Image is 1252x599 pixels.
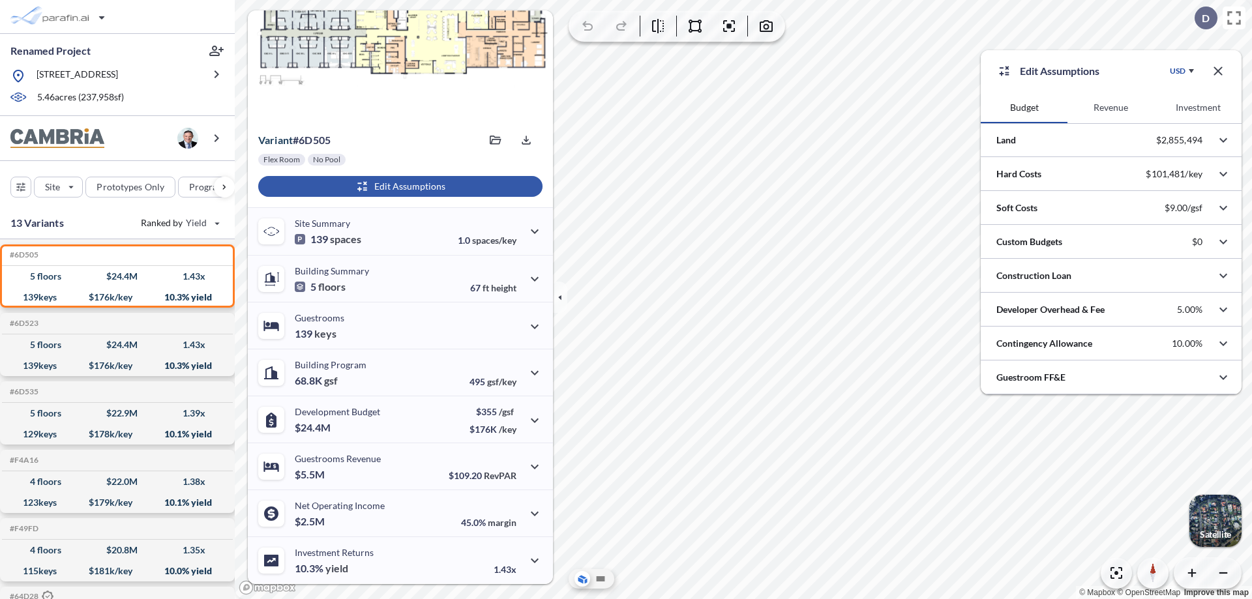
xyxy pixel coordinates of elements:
p: $2,855,494 [1156,134,1202,146]
p: Contingency Allowance [996,337,1092,350]
span: Yield [186,216,207,229]
p: 5.00% [1177,304,1202,315]
p: Guestrooms Revenue [295,453,381,464]
p: Building Summary [295,265,369,276]
p: Custom Budgets [996,235,1062,248]
button: Revenue [1067,92,1154,123]
span: height [491,282,516,293]
p: Building Program [295,359,366,370]
h5: Click to copy the code [7,524,38,533]
p: No Pool [313,154,340,165]
button: Program [178,177,248,197]
span: spaces/key [472,235,516,246]
p: Renamed Project [10,44,91,58]
p: 139 [295,233,361,246]
p: $24.4M [295,421,333,434]
p: Prototypes Only [97,181,164,194]
span: gsf [324,374,338,387]
div: USD [1170,66,1185,76]
p: Guestroom FF&E [996,371,1066,384]
span: /gsf [499,406,514,417]
a: Improve this map [1184,588,1249,597]
span: yield [325,562,348,575]
h5: Click to copy the code [7,456,38,465]
span: gsf/key [487,376,516,387]
button: Switcher ImageSatellite [1189,495,1242,547]
button: Ranked by Yield [130,212,228,233]
p: 5.46 acres ( 237,958 sf) [37,91,124,105]
img: BrandImage [10,128,104,149]
p: 5 [295,280,346,293]
p: $2.5M [295,515,327,528]
span: keys [314,327,336,340]
p: Construction Loan [996,269,1071,282]
p: Site [45,181,60,194]
p: $176K [469,424,516,435]
img: user logo [177,128,198,149]
button: Edit Assumptions [258,176,543,197]
button: Budget [981,92,1067,123]
p: $0 [1192,236,1202,248]
p: Satellite [1200,529,1231,540]
span: floors [318,280,346,293]
button: Site Plan [593,571,608,587]
p: 13 Variants [10,215,64,231]
p: Land [996,134,1016,147]
p: # 6d505 [258,134,331,147]
p: 68.8K [295,374,338,387]
p: Developer Overhead & Fee [996,303,1105,316]
button: Investment [1155,92,1242,123]
a: OpenStreetMap [1117,588,1180,597]
a: Mapbox [1079,588,1115,597]
p: 139 [295,327,336,340]
span: /key [499,424,516,435]
p: $101,481/key [1146,168,1202,180]
img: Switcher Image [1189,495,1242,547]
span: margin [488,517,516,528]
p: 10.3% [295,562,348,575]
a: Mapbox homepage [239,580,296,595]
button: Site [34,177,83,197]
p: Investment Returns [295,547,374,558]
p: Development Budget [295,406,380,417]
button: Aerial View [574,571,590,587]
p: Edit Assumptions [1020,63,1099,79]
span: spaces [330,233,361,246]
p: $355 [469,406,516,417]
p: Flex Room [263,154,300,165]
p: 1.43x [494,564,516,575]
p: $109.20 [449,470,516,481]
p: Hard Costs [996,168,1041,181]
p: Site Summary [295,218,350,229]
p: 67 [470,282,516,293]
h5: Click to copy the code [7,387,38,396]
p: Net Operating Income [295,500,385,511]
span: RevPAR [484,470,516,481]
p: 1.0 [458,235,516,246]
p: Program [189,181,226,194]
p: 10.00% [1172,338,1202,349]
p: 495 [469,376,516,387]
p: Soft Costs [996,201,1037,214]
span: ft [483,282,489,293]
p: D [1202,12,1210,24]
p: 45.0% [461,517,516,528]
p: [STREET_ADDRESS] [37,68,118,84]
p: $5.5M [295,468,327,481]
button: Prototypes Only [85,177,175,197]
p: $9.00/gsf [1165,202,1202,214]
p: Guestrooms [295,312,344,323]
h5: Click to copy the code [7,319,38,328]
span: Variant [258,134,293,146]
h5: Click to copy the code [7,250,38,259]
